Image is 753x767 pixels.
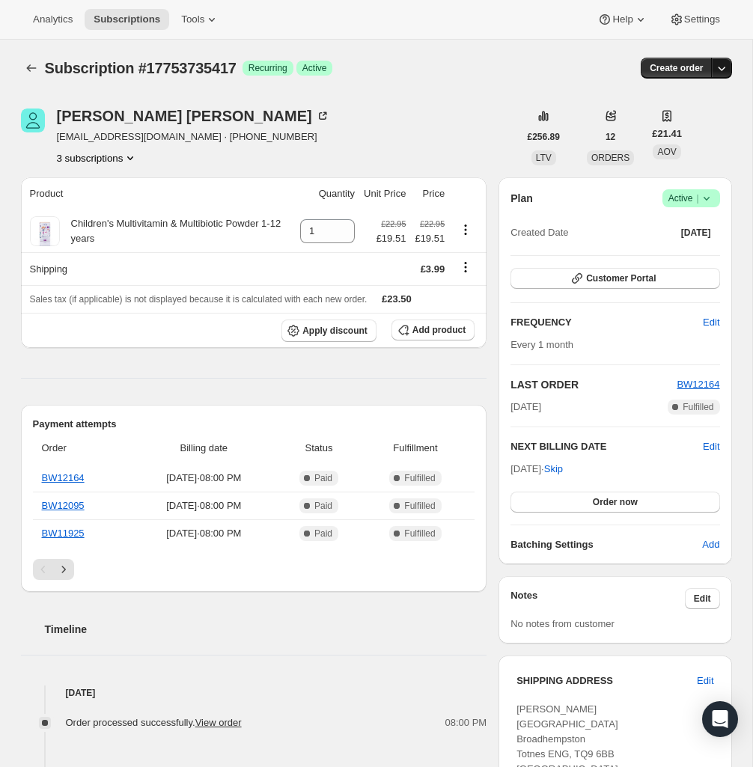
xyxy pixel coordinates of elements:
[381,219,406,228] small: £22.95
[652,126,682,141] span: £21.41
[135,526,272,541] span: [DATE] · 08:00 PM
[593,496,638,508] span: Order now
[445,715,487,730] span: 08:00 PM
[519,126,569,147] button: £256.89
[672,222,720,243] button: [DATE]
[66,717,242,728] span: Order processed successfully.
[606,131,615,143] span: 12
[510,225,568,240] span: Created Date
[702,701,738,737] div: Open Intercom Messenger
[410,177,449,210] th: Price
[60,216,292,246] div: Children's Multivitamin & Multibiotic Powder 1-12 years
[510,463,563,474] span: [DATE] ·
[281,320,376,342] button: Apply discount
[510,492,719,513] button: Order now
[528,131,560,143] span: £256.89
[510,315,703,330] h2: FREQUENCY
[85,9,169,30] button: Subscriptions
[694,593,711,605] span: Edit
[412,324,466,336] span: Add product
[510,618,615,629] span: No notes from customer
[42,528,85,539] a: BW11925
[365,441,466,456] span: Fulfillment
[21,252,296,285] th: Shipping
[404,472,435,484] span: Fulfilled
[33,559,475,580] nav: Pagination
[454,259,478,275] button: Shipping actions
[544,462,563,477] span: Skip
[688,669,722,693] button: Edit
[668,191,714,206] span: Active
[172,9,228,30] button: Tools
[30,294,368,305] span: Sales tax (if applicable) is not displayed because it is calculated with each new order.
[703,439,719,454] button: Edit
[597,126,624,147] button: 12
[660,9,729,30] button: Settings
[24,9,82,30] button: Analytics
[612,13,632,25] span: Help
[510,339,573,350] span: Every 1 month
[57,150,138,165] button: Product actions
[591,153,629,163] span: ORDERS
[510,268,719,289] button: Customer Portal
[454,221,478,238] button: Product actions
[421,263,445,275] span: £3.99
[685,588,720,609] button: Edit
[650,62,703,74] span: Create order
[641,58,712,79] button: Create order
[45,60,237,76] span: Subscription #17753735417
[510,191,533,206] h2: Plan
[696,192,698,204] span: |
[21,109,45,132] span: Claire Clift
[510,377,677,392] h2: LAST ORDER
[42,500,85,511] a: BW12095
[694,311,728,334] button: Edit
[53,559,74,580] button: Next
[677,379,719,390] a: BW12164
[382,293,412,305] span: £23.50
[249,62,287,74] span: Recurring
[45,622,487,637] h2: Timeline
[296,177,359,210] th: Quantity
[135,471,272,486] span: [DATE] · 08:00 PM
[314,528,332,540] span: Paid
[535,457,572,481] button: Skip
[33,417,475,432] h2: Payment attempts
[94,13,160,25] span: Subscriptions
[415,231,445,246] span: £19.51
[404,528,435,540] span: Fulfilled
[302,62,327,74] span: Active
[681,227,711,239] span: [DATE]
[33,13,73,25] span: Analytics
[683,401,713,413] span: Fulfilled
[57,129,330,144] span: [EMAIL_ADDRESS][DOMAIN_NAME] · [PHONE_NUMBER]
[314,472,332,484] span: Paid
[510,400,541,415] span: [DATE]
[510,588,685,609] h3: Notes
[703,315,719,330] span: Edit
[677,377,719,392] button: BW12164
[281,441,356,456] span: Status
[21,177,296,210] th: Product
[57,109,330,123] div: [PERSON_NAME] [PERSON_NAME]
[588,9,656,30] button: Help
[376,231,406,246] span: £19.51
[702,537,719,552] span: Add
[302,325,368,337] span: Apply discount
[404,500,435,512] span: Fulfilled
[536,153,552,163] span: LTV
[697,673,713,688] span: Edit
[586,272,656,284] span: Customer Portal
[516,673,697,688] h3: SHIPPING ADDRESS
[135,498,272,513] span: [DATE] · 08:00 PM
[21,685,487,700] h4: [DATE]
[21,58,42,79] button: Subscriptions
[510,439,703,454] h2: NEXT BILLING DATE
[359,177,410,210] th: Unit Price
[30,216,60,246] img: product img
[314,500,332,512] span: Paid
[42,472,85,483] a: BW12164
[135,441,272,456] span: Billing date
